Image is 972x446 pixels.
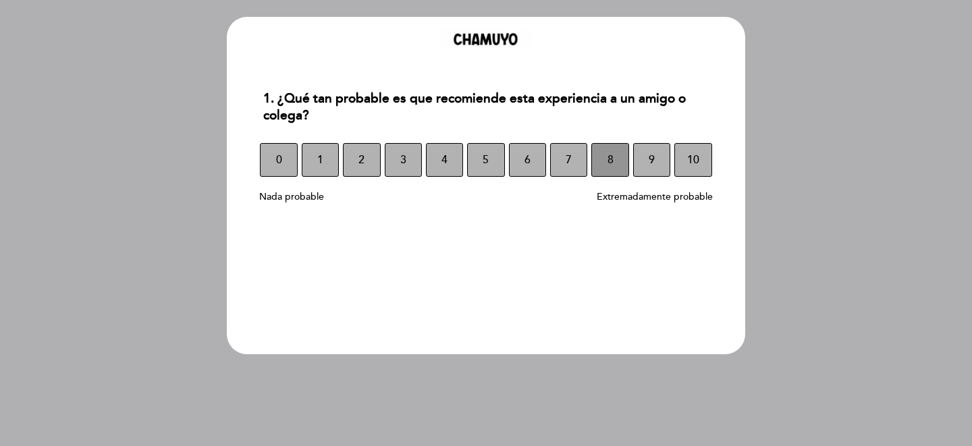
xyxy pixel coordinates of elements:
[426,143,463,177] button: 4
[441,141,448,179] span: 4
[483,141,489,179] span: 5
[260,143,297,177] button: 0
[524,141,531,179] span: 6
[400,141,406,179] span: 3
[302,143,339,177] button: 1
[276,141,282,179] span: 0
[467,143,504,177] button: 5
[597,191,713,202] span: Extremadamente probable
[317,141,323,179] span: 1
[607,141,614,179] span: 8
[259,191,324,202] span: Nada probable
[509,143,546,177] button: 6
[633,143,670,177] button: 9
[343,143,380,177] button: 2
[566,141,572,179] span: 7
[649,141,655,179] span: 9
[439,30,533,47] img: header_1740077450.png
[591,143,628,177] button: 8
[550,143,587,177] button: 7
[385,143,422,177] button: 3
[252,82,719,132] div: 1. ¿Qué tan probable es que recomiende esta experiencia a un amigo o colega?
[687,141,699,179] span: 10
[358,141,364,179] span: 2
[674,143,711,177] button: 10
